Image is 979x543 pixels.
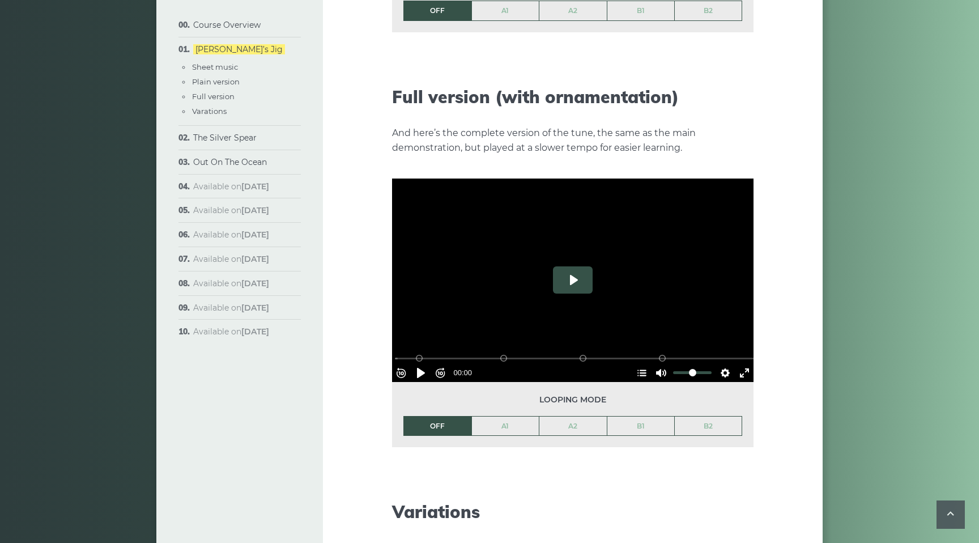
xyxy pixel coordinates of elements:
[193,133,257,143] a: The Silver Spear
[472,1,539,20] a: A1
[193,20,261,30] a: Course Overview
[392,502,754,522] h2: Variations
[539,417,607,436] a: A2
[193,230,269,240] span: Available on
[539,1,607,20] a: A2
[241,205,269,215] strong: [DATE]
[193,44,285,54] a: [PERSON_NAME]’s Jig
[392,87,754,107] h2: Full version (with ornamentation)
[241,326,269,337] strong: [DATE]
[241,278,269,289] strong: [DATE]
[193,303,269,313] span: Available on
[192,107,227,116] a: Varations
[192,62,238,71] a: Sheet music
[472,417,539,436] a: A1
[241,303,269,313] strong: [DATE]
[241,230,269,240] strong: [DATE]
[241,254,269,264] strong: [DATE]
[192,92,235,101] a: Full version
[675,417,742,436] a: B2
[241,181,269,192] strong: [DATE]
[193,326,269,337] span: Available on
[607,417,675,436] a: B1
[193,181,269,192] span: Available on
[192,77,240,86] a: Plain version
[193,205,269,215] span: Available on
[392,126,754,155] p: And here’s the complete version of the tune, the same as the main demonstration, but played at a ...
[403,393,742,406] span: Looping mode
[193,278,269,289] span: Available on
[193,157,267,167] a: Out On The Ocean
[607,1,675,20] a: B1
[193,254,269,264] span: Available on
[675,1,742,20] a: B2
